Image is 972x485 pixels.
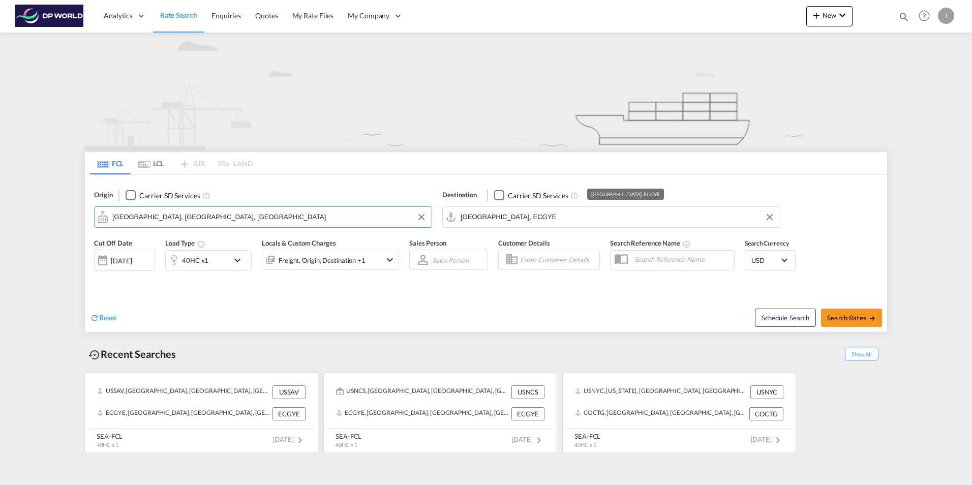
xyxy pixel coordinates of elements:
[384,254,396,266] md-icon: icon-chevron-down
[836,9,848,21] md-icon: icon-chevron-down
[262,250,399,270] div: Freight Origin Destination Factory Stuffingicon-chevron-down
[683,240,691,248] md-icon: Your search will be saved by the below given name
[292,11,334,20] span: My Rate Files
[442,190,477,200] span: Destination
[97,432,123,441] div: SEA-FCL
[95,207,432,227] md-input-container: Atlanta, GA, USATL
[160,11,197,19] span: Rate Search
[512,435,545,443] span: [DATE]
[97,441,118,448] span: 40HC x 1
[750,385,783,399] div: USNYC
[139,191,200,201] div: Carrier SD Services
[348,11,389,21] span: My Company
[498,239,550,247] span: Customer Details
[211,11,241,20] span: Enquiries
[916,7,938,25] div: Help
[575,407,747,420] div: COCTG, Cartagena, Colombia, South America, Americas
[131,152,171,174] md-tab-item: LCL
[202,192,210,200] md-icon: Unchecked: Search for CY (Container Yard) services for all selected carriers.Checked : Search for...
[772,434,784,446] md-icon: icon-chevron-right
[610,239,691,247] span: Search Reference Name
[294,434,306,446] md-icon: icon-chevron-right
[182,253,208,267] div: 40HC x1
[85,175,887,332] div: Origin Checkbox No InkUnchecked: Search for CY (Container Yard) services for all selected carrier...
[938,8,954,24] div: J
[414,209,429,225] button: Clear Input
[262,239,336,247] span: Locals & Custom Charges
[810,11,848,19] span: New
[869,315,876,322] md-icon: icon-arrow-right
[255,11,278,20] span: Quotes
[336,407,509,420] div: ECGYE, Guayaquil, Ecuador, South America, Americas
[90,152,131,174] md-tab-item: FCL
[810,9,823,21] md-icon: icon-plus 400-fg
[231,254,249,266] md-icon: icon-chevron-down
[104,11,133,21] span: Analytics
[533,434,545,446] md-icon: icon-chevron-right
[562,373,796,453] recent-search-card: USNYC, [US_STATE], [GEOGRAPHIC_DATA], [GEOGRAPHIC_DATA], [GEOGRAPHIC_DATA], [GEOGRAPHIC_DATA] USN...
[84,373,318,453] recent-search-card: USSAV, [GEOGRAPHIC_DATA], [GEOGRAPHIC_DATA], [GEOGRAPHIC_DATA], [GEOGRAPHIC_DATA], [GEOGRAPHIC_DA...
[90,152,253,174] md-pagination-wrapper: Use the left and right arrow keys to navigate between tabs
[751,435,784,443] span: [DATE]
[762,209,777,225] button: Clear Input
[511,407,544,420] div: ECGYE
[84,343,180,366] div: Recent Searches
[751,256,780,265] span: USD
[272,385,306,399] div: USSAV
[749,407,783,420] div: COCTG
[90,313,116,324] div: icon-refreshReset
[827,314,876,322] span: Search Rates
[94,190,112,200] span: Origin
[806,6,853,26] button: icon-plus 400-fgNewicon-chevron-down
[94,270,102,284] md-datepicker: Select
[88,349,101,361] md-icon: icon-backup-restore
[111,256,132,265] div: [DATE]
[409,239,446,247] span: Sales Person
[126,190,200,201] md-checkbox: Checkbox No Ink
[443,207,780,227] md-input-container: Guayaquil, ECGYE
[97,385,270,399] div: USSAV, Savannah, GA, United States, North America, Americas
[750,253,790,267] md-select: Select Currency: $ USDUnited States Dollar
[197,240,205,248] md-icon: Select multiple loads to view rates
[494,190,568,201] md-checkbox: Checkbox No Ink
[574,432,600,441] div: SEA-FCL
[898,11,909,22] md-icon: icon-magnify
[279,253,366,267] div: Freight Origin Destination Factory Stuffing
[94,239,132,247] span: Cut Off Date
[90,313,99,322] md-icon: icon-refresh
[84,33,888,150] img: new-FCL.png
[97,407,270,420] div: ECGYE, Guayaquil, Ecuador, South America, Americas
[845,348,878,360] span: Show All
[336,432,361,441] div: SEA-FCL
[755,309,816,327] button: Note: By default Schedule search will only considerorigin ports, destination ports and cut off da...
[629,252,734,267] input: Search Reference Name
[511,385,544,399] div: USNCS
[574,441,596,448] span: 40HC x 1
[575,385,748,399] div: USNYC, New York, NY, United States, North America, Americas
[273,435,306,443] span: [DATE]
[916,7,933,24] span: Help
[165,250,252,270] div: 40HC x1icon-chevron-down
[165,239,205,247] span: Load Type
[745,239,789,247] span: Search Currency
[336,441,357,448] span: 40HC x 1
[336,385,509,399] div: USNCS, Charleston, NC, United States, North America, Americas
[15,5,84,27] img: c08ca190194411f088ed0f3ba295208c.png
[570,192,579,200] md-icon: Unchecked: Search for CY (Container Yard) services for all selected carriers.Checked : Search for...
[591,189,660,200] div: [GEOGRAPHIC_DATA], ECGYE
[898,11,909,26] div: icon-magnify
[323,373,557,453] recent-search-card: USNCS, [GEOGRAPHIC_DATA], [GEOGRAPHIC_DATA], [GEOGRAPHIC_DATA], [GEOGRAPHIC_DATA], [GEOGRAPHIC_DA...
[821,309,882,327] button: Search Ratesicon-arrow-right
[461,209,775,225] input: Search by Port
[99,313,116,322] span: Reset
[112,209,427,225] input: Search by Port
[272,407,306,420] div: ECGYE
[94,250,155,271] div: [DATE]
[508,191,568,201] div: Carrier SD Services
[520,252,596,267] input: Enter Customer Details
[431,253,470,267] md-select: Sales Person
